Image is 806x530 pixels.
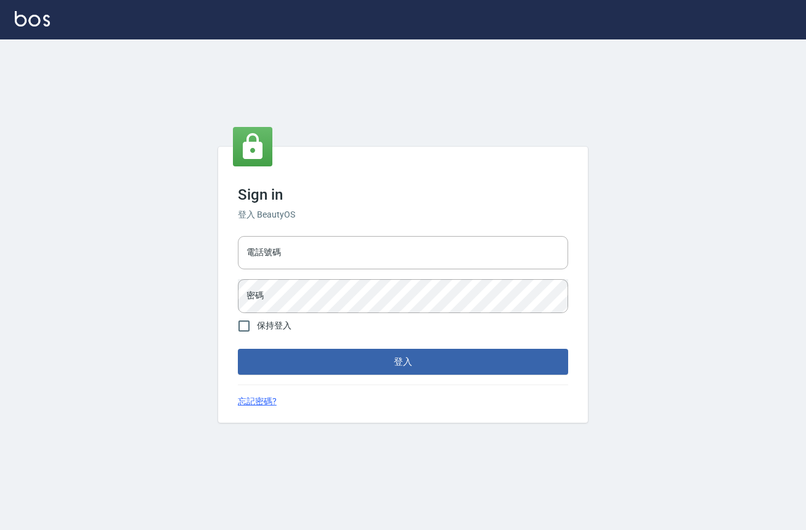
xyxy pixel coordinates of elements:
[238,395,277,408] a: 忘記密碼?
[238,349,568,375] button: 登入
[257,319,291,332] span: 保持登入
[238,208,568,221] h6: 登入 BeautyOS
[15,11,50,26] img: Logo
[238,186,568,203] h3: Sign in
